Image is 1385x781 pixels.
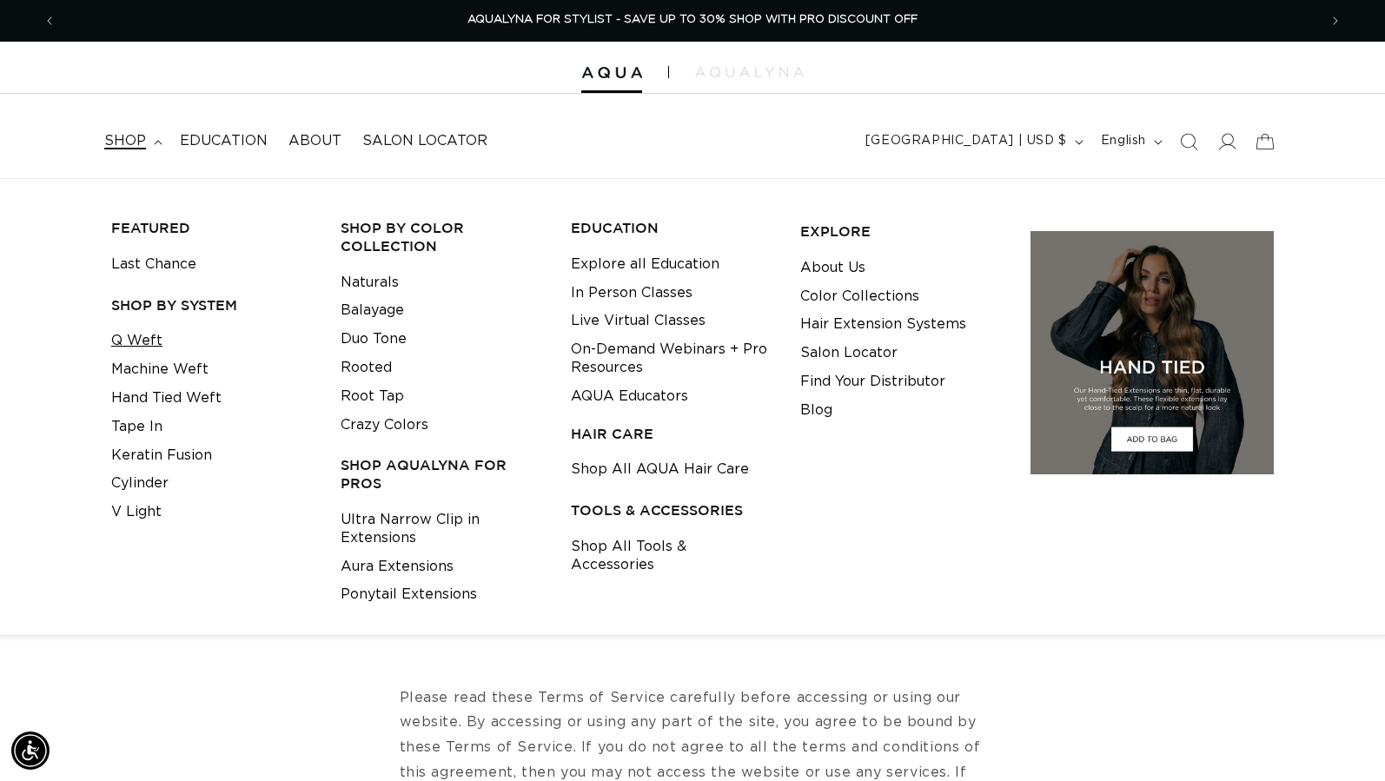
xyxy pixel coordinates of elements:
a: Duo Tone [341,325,407,354]
a: AQUA Educators [571,382,688,411]
a: Find Your Distributor [800,367,945,396]
a: Crazy Colors [341,411,428,440]
a: Keratin Fusion [111,441,212,470]
h3: FEATURED [111,219,314,237]
a: Hand Tied Weft [111,384,222,413]
span: Salon Locator [362,132,487,150]
button: English [1090,125,1170,158]
h3: EXPLORE [800,222,1003,241]
h3: TOOLS & ACCESSORIES [571,501,773,520]
summary: shop [94,122,169,161]
a: Hair Extension Systems [800,310,966,339]
h3: EDUCATION [571,219,773,237]
a: Salon Locator [800,339,898,367]
a: Education [169,122,278,161]
a: Ultra Narrow Clip in Extensions [341,506,543,553]
a: Live Virtual Classes [571,307,706,335]
a: Salon Locator [352,122,498,161]
span: About [288,132,341,150]
a: Aura Extensions [341,553,454,581]
h3: HAIR CARE [571,425,773,443]
a: Explore all Education [571,250,719,279]
a: Tape In [111,413,162,441]
a: Rooted [341,354,392,382]
a: About Us [800,254,865,282]
a: In Person Classes [571,279,692,308]
h3: Shop AquaLyna for Pros [341,456,543,493]
a: Shop All AQUA Hair Care [571,455,749,484]
a: About [278,122,352,161]
span: Education [180,132,268,150]
a: Blog [800,396,832,425]
button: Previous announcement [30,4,69,37]
a: V Light [111,498,162,526]
a: Balayage [341,296,404,325]
a: Last Chance [111,250,196,279]
h3: SHOP BY SYSTEM [111,296,314,314]
span: shop [104,132,146,150]
span: English [1101,132,1146,150]
img: Aqua Hair Extensions [581,67,642,79]
span: AQUALYNA FOR STYLIST - SAVE UP TO 30% SHOP WITH PRO DISCOUNT OFF [467,14,918,25]
a: On-Demand Webinars + Pro Resources [571,335,773,382]
a: Naturals [341,268,399,297]
a: Shop All Tools & Accessories [571,533,773,579]
a: Machine Weft [111,355,209,384]
img: aqualyna.com [695,67,804,77]
span: [GEOGRAPHIC_DATA] | USD $ [865,132,1067,150]
summary: Search [1170,122,1208,161]
a: Root Tap [341,382,404,411]
a: Cylinder [111,469,169,498]
button: Next announcement [1316,4,1355,37]
a: Color Collections [800,282,919,311]
button: [GEOGRAPHIC_DATA] | USD $ [855,125,1090,158]
div: Accessibility Menu [11,731,50,770]
a: Ponytail Extensions [341,580,477,609]
a: Q Weft [111,327,162,355]
h3: Shop by Color Collection [341,219,543,255]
